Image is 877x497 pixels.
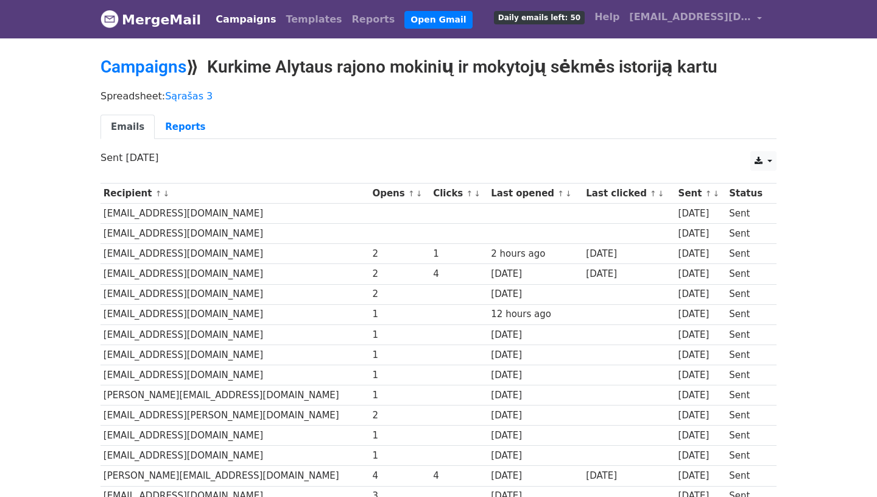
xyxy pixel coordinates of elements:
[491,267,580,281] div: [DATE]
[372,429,427,443] div: 1
[408,189,415,198] a: ↑
[678,328,724,342] div: [DATE]
[155,115,216,140] a: Reports
[678,207,724,221] div: [DATE]
[100,184,370,204] th: Recipient
[372,348,427,362] div: 1
[491,449,580,463] div: [DATE]
[100,57,186,77] a: Campaigns
[586,247,672,261] div: [DATE]
[100,204,370,224] td: [EMAIL_ADDRESS][DOMAIN_NAME]
[494,11,585,24] span: Daily emails left: 50
[491,469,580,483] div: [DATE]
[100,385,370,406] td: [PERSON_NAME][EMAIL_ADDRESS][DOMAIN_NAME]
[557,189,564,198] a: ↑
[678,267,724,281] div: [DATE]
[629,10,751,24] span: [EMAIL_ADDRESS][DOMAIN_NAME]
[100,304,370,324] td: [EMAIL_ADDRESS][DOMAIN_NAME]
[100,115,155,140] a: Emails
[416,189,423,198] a: ↓
[100,466,370,486] td: [PERSON_NAME][EMAIL_ADDRESS][DOMAIN_NAME]
[372,307,427,321] div: 1
[586,267,672,281] div: [DATE]
[491,348,580,362] div: [DATE]
[372,368,427,382] div: 1
[100,426,370,446] td: [EMAIL_ADDRESS][DOMAIN_NAME]
[370,184,431,204] th: Opens
[165,90,213,102] a: Sąrašas 3
[726,224,770,244] td: Sent
[491,287,580,301] div: [DATE]
[100,324,370,345] td: [EMAIL_ADDRESS][DOMAIN_NAME]
[211,7,281,32] a: Campaigns
[726,345,770,365] td: Sent
[372,328,427,342] div: 1
[474,189,481,198] a: ↓
[726,244,770,264] td: Sent
[372,469,427,483] div: 4
[404,11,472,29] a: Open Gmail
[678,247,724,261] div: [DATE]
[491,388,580,402] div: [DATE]
[624,5,767,34] a: [EMAIL_ADDRESS][DOMAIN_NAME]
[678,409,724,423] div: [DATE]
[100,345,370,365] td: [EMAIL_ADDRESS][DOMAIN_NAME]
[433,267,485,281] div: 4
[726,204,770,224] td: Sent
[163,189,169,198] a: ↓
[726,446,770,466] td: Sent
[100,365,370,385] td: [EMAIL_ADDRESS][DOMAIN_NAME]
[372,267,427,281] div: 2
[590,5,624,29] a: Help
[100,406,370,426] td: [EMAIL_ADDRESS][PERSON_NAME][DOMAIN_NAME]
[372,409,427,423] div: 2
[100,57,777,77] h2: ⟫ Kurkime Alytaus rajono mokinių ir mokytojų sėkmės istoriją kartu
[658,189,664,198] a: ↓
[100,244,370,264] td: [EMAIL_ADDRESS][DOMAIN_NAME]
[565,189,572,198] a: ↓
[678,348,724,362] div: [DATE]
[372,388,427,402] div: 1
[678,469,724,483] div: [DATE]
[100,90,777,102] p: Spreadsheet:
[726,365,770,385] td: Sent
[726,304,770,324] td: Sent
[491,429,580,443] div: [DATE]
[100,284,370,304] td: [EMAIL_ADDRESS][DOMAIN_NAME]
[726,385,770,406] td: Sent
[100,224,370,244] td: [EMAIL_ADDRESS][DOMAIN_NAME]
[491,368,580,382] div: [DATE]
[433,247,485,261] div: 1
[488,184,583,204] th: Last opened
[726,324,770,345] td: Sent
[650,189,657,198] a: ↑
[100,7,201,32] a: MergeMail
[433,469,485,483] div: 4
[347,7,400,32] a: Reports
[491,307,580,321] div: 12 hours ago
[678,227,724,241] div: [DATE]
[726,426,770,446] td: Sent
[678,429,724,443] div: [DATE]
[430,184,488,204] th: Clicks
[726,184,770,204] th: Status
[491,328,580,342] div: [DATE]
[100,264,370,284] td: [EMAIL_ADDRESS][DOMAIN_NAME]
[491,247,580,261] div: 2 hours ago
[100,151,777,164] p: Sent [DATE]
[583,184,675,204] th: Last clicked
[491,409,580,423] div: [DATE]
[678,368,724,382] div: [DATE]
[281,7,347,32] a: Templates
[100,10,119,28] img: MergeMail logo
[586,469,672,483] div: [DATE]
[713,189,719,198] a: ↓
[372,287,427,301] div: 2
[726,406,770,426] td: Sent
[489,5,590,29] a: Daily emails left: 50
[705,189,712,198] a: ↑
[372,247,427,261] div: 2
[678,307,724,321] div: [DATE]
[726,466,770,486] td: Sent
[678,449,724,463] div: [DATE]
